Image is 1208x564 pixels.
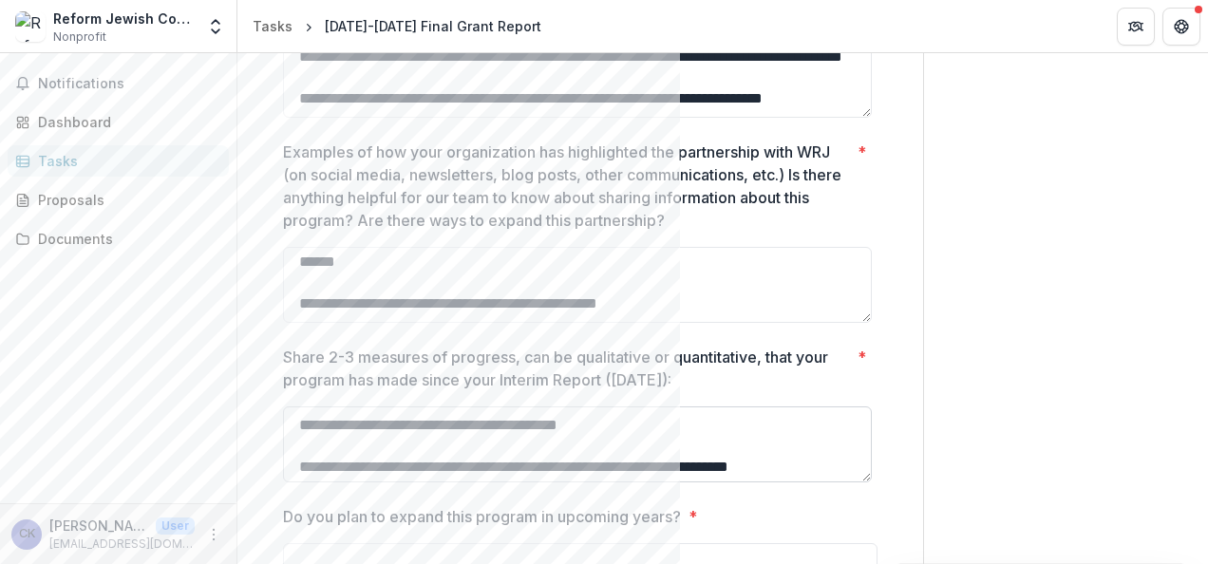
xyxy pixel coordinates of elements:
[53,28,106,46] span: Nonprofit
[8,223,229,254] a: Documents
[15,11,46,42] img: Reform Jewish Commuity of Canada
[38,151,214,171] div: Tasks
[8,145,229,177] a: Tasks
[325,16,541,36] div: [DATE]-[DATE] Final Grant Report
[283,346,850,391] p: Share 2-3 measures of progress, can be qualitative or quantitative, that your program has made si...
[283,505,681,528] p: Do you plan to expand this program in upcoming years?
[8,184,229,216] a: Proposals
[283,141,850,232] p: Examples of how your organization has highlighted the partnership with WRJ (on social media, news...
[53,9,195,28] div: Reform Jewish Commuity of [GEOGRAPHIC_DATA]
[156,517,195,535] p: User
[245,12,300,40] a: Tasks
[253,16,293,36] div: Tasks
[202,523,225,546] button: More
[38,112,214,132] div: Dashboard
[1117,8,1155,46] button: Partners
[245,12,549,40] nav: breadcrumb
[8,68,229,99] button: Notifications
[1162,8,1200,46] button: Get Help
[38,76,221,92] span: Notifications
[8,106,229,138] a: Dashboard
[49,536,195,553] p: [EMAIL_ADDRESS][DOMAIN_NAME]
[49,516,148,536] p: [PERSON_NAME]
[38,229,214,249] div: Documents
[202,8,229,46] button: Open entity switcher
[19,528,35,540] div: Corinne Krepel
[38,190,214,210] div: Proposals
